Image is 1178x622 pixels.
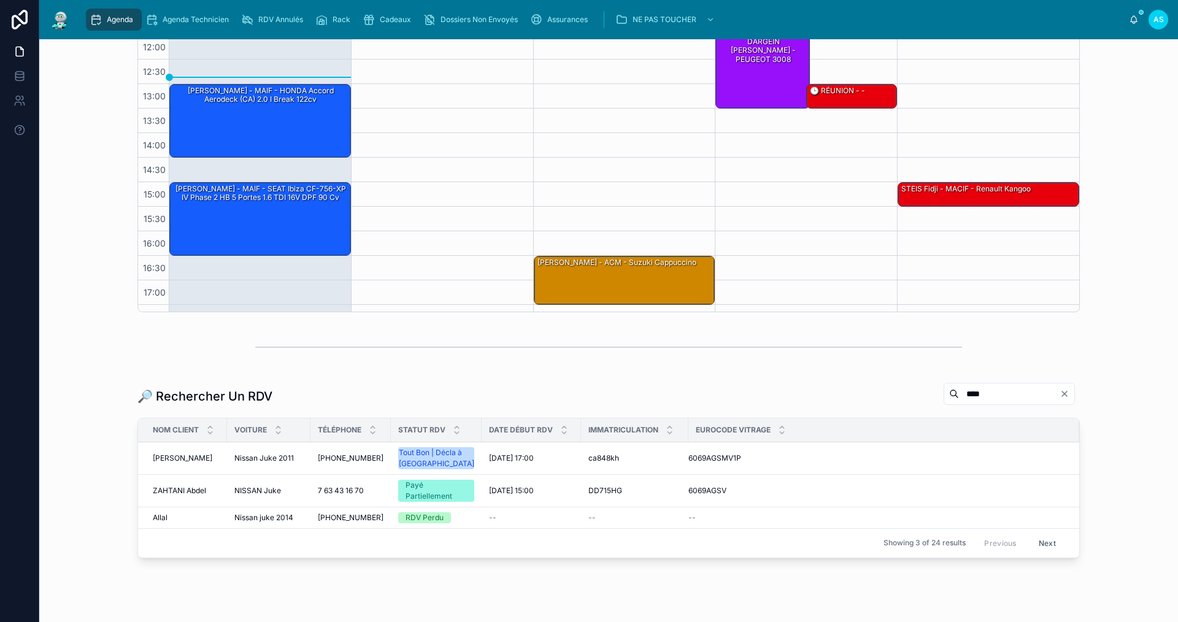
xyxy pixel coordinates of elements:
[234,425,267,435] span: Voiture
[489,486,534,496] span: [DATE] 15:00
[809,85,866,96] div: 🕒 RÉUNION - -
[140,115,169,126] span: 13:30
[441,15,518,25] span: Dossiers Non Envoyés
[234,453,294,463] span: Nissan Juke 2011
[234,486,303,496] a: NISSAN Juke
[688,486,1064,496] a: 6069AGSV
[398,480,474,502] a: Payé Partiellement
[172,183,350,204] div: [PERSON_NAME] - MAIF - SEAT Ibiza CF-756-XP IV Phase 2 HB 5 Portes 1.6 TDI 16V DPF 90 cv
[489,453,574,463] a: [DATE] 17:00
[1060,389,1074,399] button: Clear
[172,85,350,106] div: [PERSON_NAME] - MAIF - HONDA Accord Aerodeck (CA) 2.0 i Break 122cv
[406,512,444,523] div: RDV Perdu
[237,9,312,31] a: RDV Annulés
[588,486,681,496] a: DD715HG
[86,9,142,31] a: Agenda
[137,388,272,405] h1: 🔎 Rechercher Un RDV
[489,486,574,496] a: [DATE] 15:00
[153,486,220,496] a: ZAHTANI Abdel
[153,453,220,463] a: [PERSON_NAME]
[170,183,350,255] div: [PERSON_NAME] - MAIF - SEAT Ibiza CF-756-XP IV Phase 2 HB 5 Portes 1.6 TDI 16V DPF 90 cv
[141,287,169,298] span: 17:00
[234,453,303,463] a: Nissan Juke 2011
[234,513,303,523] a: Nissan juke 2014
[588,453,619,463] span: ca848kh
[534,256,715,304] div: [PERSON_NAME] - ACM - suzuki cappuccino
[688,453,1064,463] a: 6069AGSMV1P
[489,513,496,523] span: --
[153,486,206,496] span: ZAHTANI Abdel
[141,213,169,224] span: 15:30
[333,15,350,25] span: Rack
[107,15,133,25] span: Agenda
[900,183,1032,194] div: STEIS Fidji - MACIF - Renault kangoo
[318,486,383,496] a: 7 63 43 16 70
[547,15,588,25] span: Assurances
[716,36,809,108] div: DARGEIN [PERSON_NAME] - PEUGEOT 3008
[688,513,696,523] span: --
[588,513,681,523] a: --
[380,15,411,25] span: Cadeaux
[312,9,359,31] a: Rack
[489,425,553,435] span: Date Début RDV
[883,538,966,548] span: Showing 3 of 24 results
[140,140,169,150] span: 14:00
[398,425,445,435] span: Statut RDV
[718,36,809,65] div: DARGEIN [PERSON_NAME] - PEUGEOT 3008
[234,486,281,496] span: NISSAN Juke
[140,238,169,248] span: 16:00
[612,9,721,31] a: NE PAS TOUCHER
[807,85,896,108] div: 🕒 RÉUNION - -
[49,10,71,29] img: App logo
[140,91,169,101] span: 13:00
[140,66,169,77] span: 12:30
[153,513,220,523] a: Allal
[141,189,169,199] span: 15:00
[81,6,1129,33] div: scrollable content
[142,9,237,31] a: Agenda Technicien
[489,513,574,523] a: --
[489,453,534,463] span: [DATE] 17:00
[140,263,169,273] span: 16:30
[140,42,169,52] span: 12:00
[258,15,303,25] span: RDV Annulés
[688,513,1064,523] a: --
[588,513,596,523] span: --
[318,453,383,463] a: [PHONE_NUMBER]
[153,425,199,435] span: Nom Client
[359,9,420,31] a: Cadeaux
[163,15,229,25] span: Agenda Technicien
[633,15,696,25] span: NE PAS TOUCHER
[318,486,364,496] span: 7 63 43 16 70
[153,513,167,523] span: Allal
[153,453,212,463] span: [PERSON_NAME]
[398,447,474,469] a: Tout Bon | Décla à [GEOGRAPHIC_DATA]
[234,513,293,523] span: Nissan juke 2014
[898,183,1079,206] div: STEIS Fidji - MACIF - Renault kangoo
[688,453,741,463] span: 6069AGSMV1P
[1030,534,1064,553] button: Next
[398,512,474,523] a: RDV Perdu
[406,480,467,502] div: Payé Partiellement
[536,257,698,268] div: [PERSON_NAME] - ACM - suzuki cappuccino
[420,9,526,31] a: Dossiers Non Envoyés
[140,164,169,175] span: 14:30
[588,486,622,496] span: DD715HG
[588,453,681,463] a: ca848kh
[318,513,383,523] a: [PHONE_NUMBER]
[170,85,350,157] div: [PERSON_NAME] - MAIF - HONDA Accord Aerodeck (CA) 2.0 i Break 122cv
[696,425,771,435] span: Eurocode Vitrage
[1153,15,1164,25] span: AS
[318,425,361,435] span: Téléphone
[526,9,596,31] a: Assurances
[399,447,474,469] div: Tout Bon | Décla à [GEOGRAPHIC_DATA]
[141,312,169,322] span: 17:30
[588,425,658,435] span: Immatriculation
[688,486,726,496] span: 6069AGSV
